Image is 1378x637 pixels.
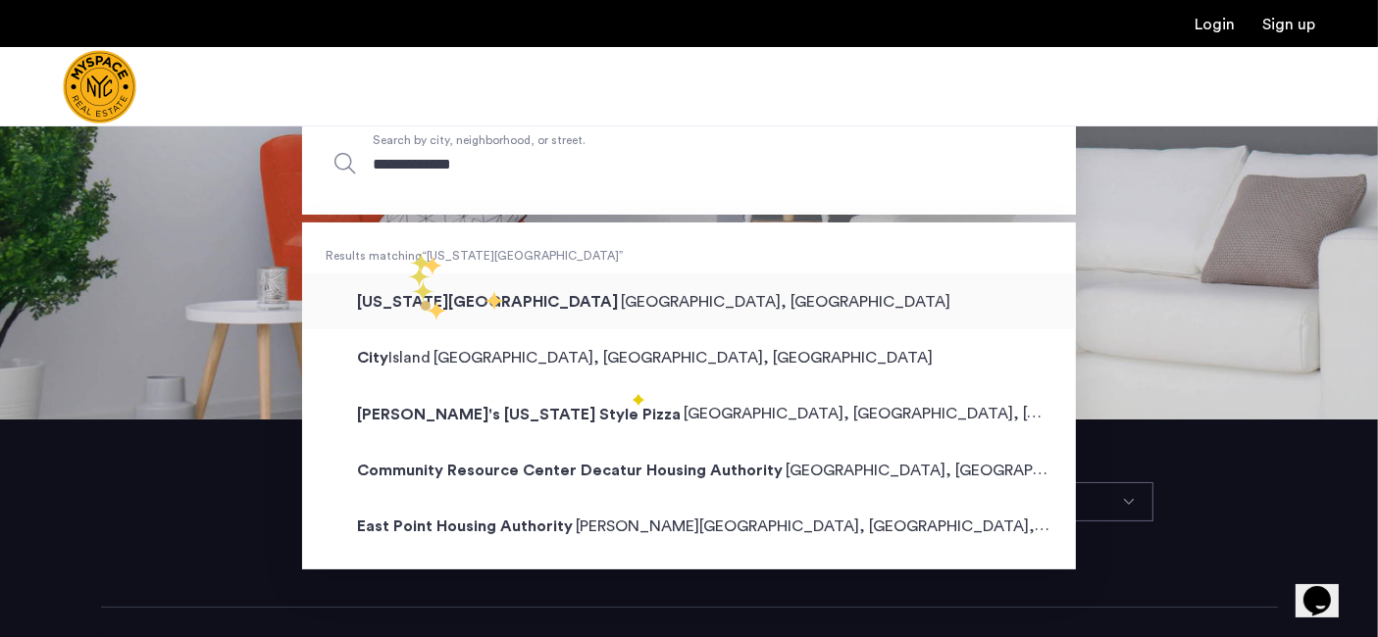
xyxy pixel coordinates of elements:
[357,294,618,310] span: [US_STATE][GEOGRAPHIC_DATA]
[302,246,1076,266] span: Results matching
[1262,17,1315,32] a: Registration
[1195,17,1235,32] a: Login
[621,294,950,310] span: [GEOGRAPHIC_DATA], [GEOGRAPHIC_DATA]
[357,350,434,366] span: Island
[786,462,1285,478] span: [GEOGRAPHIC_DATA], [GEOGRAPHIC_DATA], [GEOGRAPHIC_DATA]
[684,405,1183,421] span: [GEOGRAPHIC_DATA], [GEOGRAPHIC_DATA], [GEOGRAPHIC_DATA]
[373,130,914,150] span: Search by city, neighborhood, or street.
[1296,559,1358,617] iframe: chat widget
[357,350,388,366] span: City
[357,463,783,478] span: Community Resource Center Decatur Housing Authority
[302,113,1076,215] input: Apartment Search
[63,50,136,123] a: Cazamio Logo
[576,517,1199,534] span: [PERSON_NAME][GEOGRAPHIC_DATA], [GEOGRAPHIC_DATA], [GEOGRAPHIC_DATA]
[422,250,624,262] q: [US_STATE][GEOGRAPHIC_DATA]
[357,407,681,422] span: [PERSON_NAME]'s [US_STATE] Style Pizza
[63,50,136,123] img: logo
[357,518,573,534] span: East Point Housing Authority
[434,350,933,366] span: [GEOGRAPHIC_DATA], [GEOGRAPHIC_DATA], [GEOGRAPHIC_DATA]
